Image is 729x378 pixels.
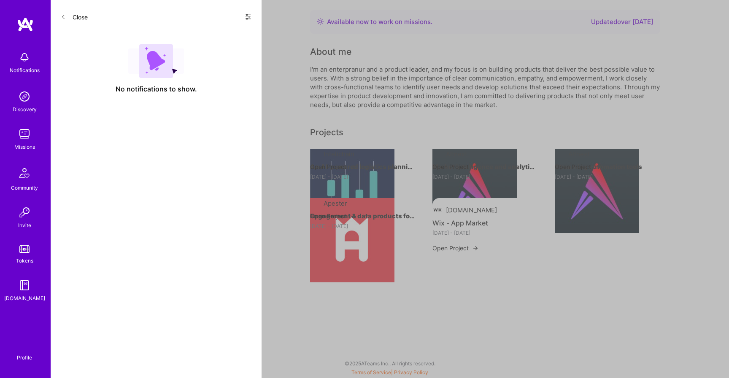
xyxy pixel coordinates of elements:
[16,256,33,265] div: Tokens
[16,277,33,294] img: guide book
[4,294,45,303] div: [DOMAIN_NAME]
[17,353,32,361] div: Profile
[19,245,30,253] img: tokens
[17,17,34,32] img: logo
[16,88,33,105] img: discovery
[116,85,197,94] span: No notifications to show.
[128,44,184,78] img: empty
[10,66,40,75] div: Notifications
[14,142,35,151] div: Missions
[11,183,38,192] div: Community
[14,163,35,183] img: Community
[16,204,33,221] img: Invite
[16,126,33,142] img: teamwork
[16,49,33,66] img: bell
[18,221,31,230] div: Invite
[61,10,88,24] button: Close
[13,105,37,114] div: Discovery
[14,344,35,361] a: Profile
